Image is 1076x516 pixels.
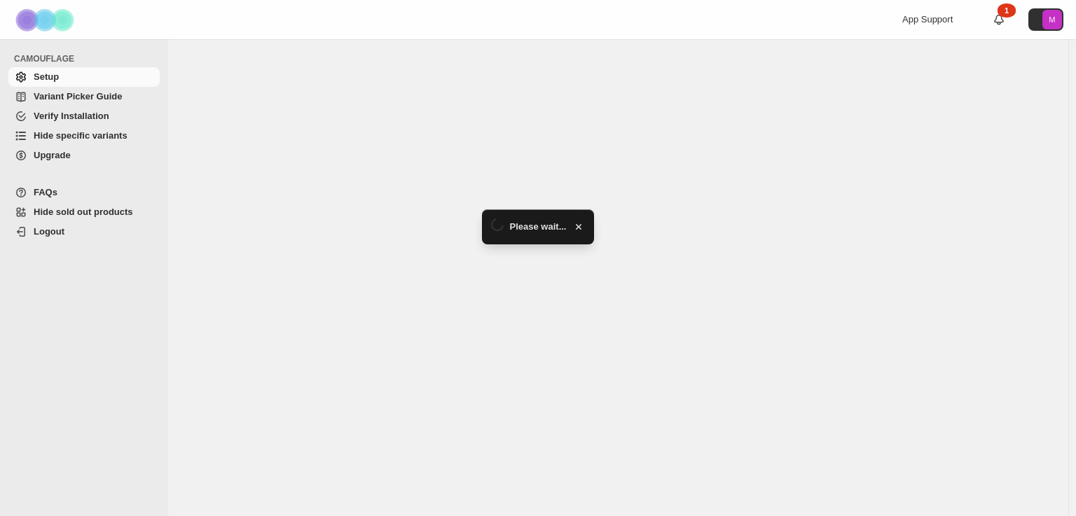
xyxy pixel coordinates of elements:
a: Verify Installation [8,106,160,126]
span: FAQs [34,187,57,197]
text: M [1049,15,1055,24]
img: Camouflage [11,1,81,39]
span: Upgrade [34,150,71,160]
a: Setup [8,67,160,87]
a: 1 [992,13,1006,27]
span: Variant Picker Guide [34,91,122,102]
button: Avatar with initials M [1028,8,1063,31]
span: Logout [34,226,64,237]
div: 1 [998,4,1016,18]
span: Avatar with initials M [1042,10,1062,29]
span: Hide sold out products [34,207,133,217]
a: Hide specific variants [8,126,160,146]
span: Setup [34,71,59,82]
span: App Support [902,14,953,25]
a: Variant Picker Guide [8,87,160,106]
span: Verify Installation [34,111,109,121]
a: Logout [8,222,160,242]
a: Hide sold out products [8,202,160,222]
a: FAQs [8,183,160,202]
a: Upgrade [8,146,160,165]
span: CAMOUFLAGE [14,53,161,64]
span: Please wait... [510,220,567,234]
span: Hide specific variants [34,130,127,141]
